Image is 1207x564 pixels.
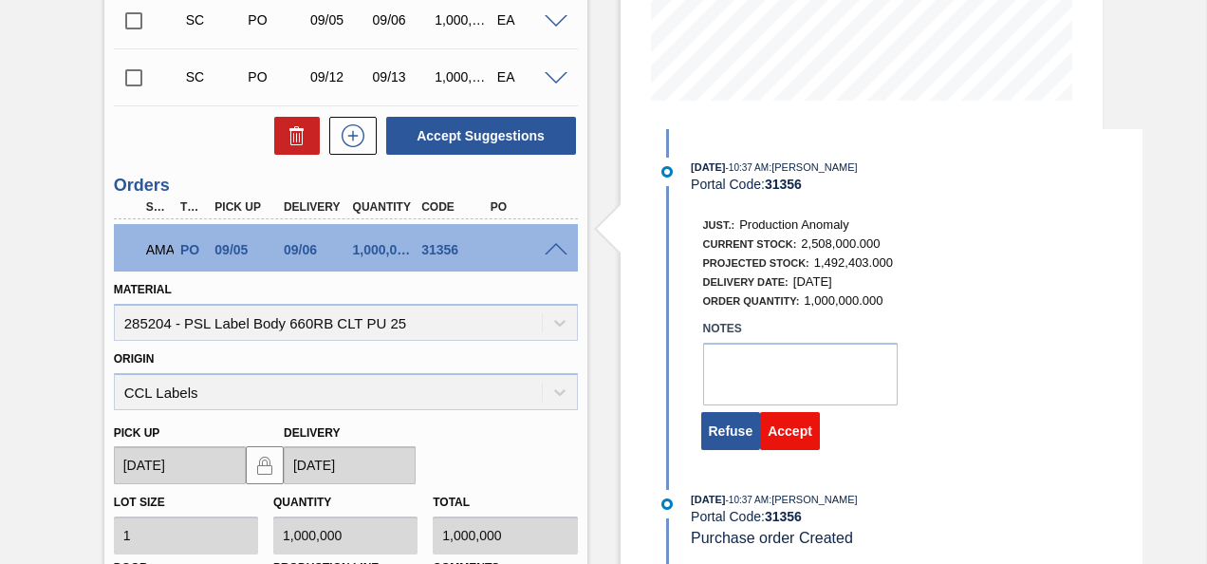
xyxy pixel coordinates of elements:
button: Refuse [701,412,761,450]
span: Just.: [703,219,735,231]
strong: 31356 [765,177,802,192]
label: Quantity [273,496,331,509]
span: Production Anomaly [739,217,849,232]
img: locked [253,454,276,477]
span: 1,492,403.000 [814,255,893,270]
p: AMA [146,242,169,257]
label: Material [114,283,172,296]
div: EA [492,69,559,85]
div: Suggestion Created [181,69,248,85]
div: Purchase order [243,12,309,28]
button: locked [246,446,284,484]
div: Purchase order [176,242,208,257]
div: Type [176,200,208,214]
span: Delivery Date: [703,276,789,288]
div: PO [486,200,560,214]
input: mm/dd/yyyy [284,446,416,484]
label: Delivery [284,426,341,440]
div: 09/13/2025 [368,69,435,85]
div: Portal Code: [691,177,1142,192]
button: Accept [760,412,820,450]
label: Notes [703,315,898,343]
div: 09/05/2025 [210,242,284,257]
strong: 31356 [765,509,802,524]
div: New suggestion [320,117,377,155]
h3: Orders [114,176,578,196]
span: Projected Stock: [703,257,809,269]
input: mm/dd/yyyy [114,446,246,484]
div: 1,000,000.000 [348,242,422,257]
div: Accept Suggestions [377,115,578,157]
label: Lot size [114,496,165,509]
span: - 10:37 AM [726,162,770,173]
span: - 10:37 AM [726,495,770,505]
span: : [PERSON_NAME] [769,161,858,173]
div: Delete Suggestions [265,117,320,155]
div: 1,000,000.000 [430,69,496,85]
div: 09/12/2025 [306,69,372,85]
span: : [PERSON_NAME] [769,494,858,505]
div: Delivery [279,200,353,214]
div: Pick up [210,200,284,214]
label: Pick up [114,426,160,440]
span: Current Stock: [703,238,797,250]
button: Accept Suggestions [386,117,576,155]
div: Awaiting Manager Approval [141,229,174,271]
div: EA [492,12,559,28]
div: Purchase order [243,69,309,85]
span: Order Quantity: [703,295,800,307]
span: [DATE] [793,274,832,289]
div: Portal Code: [691,509,1142,524]
div: Quantity [348,200,422,214]
img: atual [661,498,673,510]
div: Suggestion Created [181,12,248,28]
span: 2,508,000.000 [801,236,880,251]
span: [DATE] [691,161,725,173]
img: atual [661,166,673,178]
div: Step [141,200,174,214]
div: 31356 [417,242,491,257]
label: Origin [114,352,155,366]
div: 1,000,000.000 [430,12,496,28]
span: 1,000,000.000 [804,293,882,308]
span: Purchase order Created [691,530,853,546]
div: 09/05/2025 [306,12,372,28]
div: 09/06/2025 [279,242,353,257]
div: Code [417,200,491,214]
span: [DATE] [691,494,725,505]
label: Total [433,496,470,509]
div: 09/06/2025 [368,12,435,28]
